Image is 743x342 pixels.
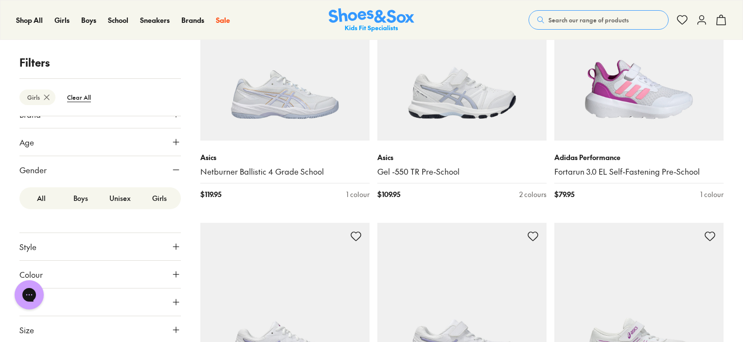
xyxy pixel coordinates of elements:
[54,15,70,25] a: Girls
[10,277,49,313] iframe: Gorgias live chat messenger
[700,189,724,199] div: 1 colour
[200,189,221,199] span: $ 119.95
[554,152,724,162] p: Adidas Performance
[19,136,34,148] span: Age
[19,164,47,176] span: Gender
[554,166,724,177] a: Fortarun 3.0 EL Self-Fastening Pre-School
[19,233,181,260] button: Style
[529,10,669,30] button: Search our range of products
[200,152,370,162] p: Asics
[519,189,547,199] div: 2 colours
[21,189,61,207] label: All
[377,189,400,199] span: $ 109.95
[19,261,181,288] button: Colour
[548,16,629,24] span: Search our range of products
[100,189,140,207] label: Unisex
[19,54,181,71] p: Filters
[59,89,99,106] btn: Clear All
[140,189,179,207] label: Girls
[19,241,36,252] span: Style
[19,269,43,280] span: Colour
[16,15,43,25] a: Shop All
[329,8,414,32] img: SNS_Logo_Responsive.svg
[377,152,547,162] p: Asics
[108,15,128,25] a: School
[19,156,181,183] button: Gender
[140,15,170,25] a: Sneakers
[19,90,55,105] btn: Girls
[181,15,204,25] a: Brands
[216,15,230,25] a: Sale
[61,189,100,207] label: Boys
[81,15,96,25] a: Boys
[19,288,181,316] button: Price
[200,166,370,177] a: Netburner Ballistic 4 Grade School
[19,128,181,156] button: Age
[554,189,574,199] span: $ 79.95
[329,8,414,32] a: Shoes & Sox
[346,189,370,199] div: 1 colour
[19,324,34,336] span: Size
[377,166,547,177] a: Gel -550 TR Pre-School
